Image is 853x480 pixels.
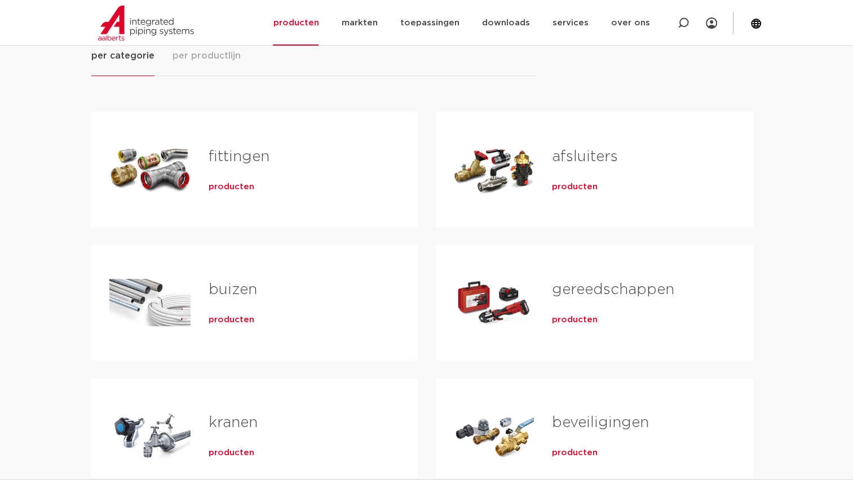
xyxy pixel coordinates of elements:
a: buizen [209,282,257,297]
a: producten [552,447,598,459]
a: producten [209,314,254,326]
span: per productlijn [173,49,241,63]
a: producten [209,181,254,193]
a: beveiligingen [552,415,649,430]
a: gereedschappen [552,282,674,297]
span: per categorie [91,49,154,63]
a: producten [552,181,598,193]
a: afsluiters [552,149,618,164]
a: fittingen [209,149,269,164]
a: producten [552,314,598,326]
a: producten [209,447,254,459]
a: kranen [209,415,258,430]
